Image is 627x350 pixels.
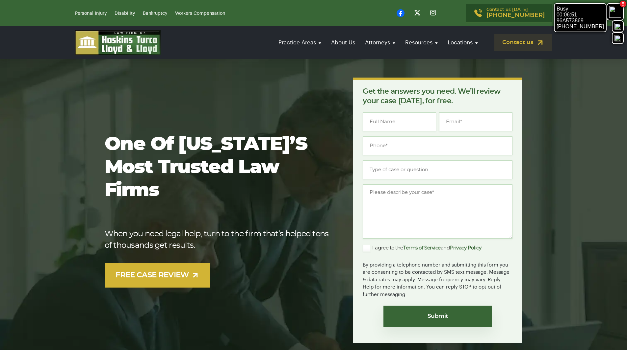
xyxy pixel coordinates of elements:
[105,263,211,288] a: FREE CASE REVIEW
[328,33,358,52] a: About Us
[143,11,167,16] a: Bankruptcy
[494,34,552,51] a: Contact us
[363,257,512,299] div: By providing a telephone number and submitting this form you are consenting to be contacted by SM...
[486,12,545,19] span: [PHONE_NUMBER]
[105,133,332,202] h1: One of [US_STATE]’s most trusted law firms
[486,8,545,19] p: Contact us [DATE]
[275,33,325,52] a: Practice Areas
[466,4,552,22] a: Contact us [DATE][PHONE_NUMBER]
[363,87,512,106] p: Get the answers you need. We’ll review your case [DATE], for free.
[75,30,161,55] img: logo
[450,245,482,250] a: Privacy Policy
[363,244,481,252] label: I agree to the and
[363,112,436,131] input: Full Name
[191,271,199,279] img: arrow-up-right-light.svg
[403,245,441,250] a: Terms of Service
[363,136,512,155] input: Phone*
[444,33,481,52] a: Locations
[75,11,107,16] a: Personal Injury
[383,306,492,327] input: Submit
[402,33,441,52] a: Resources
[439,112,512,131] input: Email*
[115,11,135,16] a: Disability
[363,160,512,179] input: Type of case or question
[175,11,225,16] a: Workers Compensation
[362,33,399,52] a: Attorneys
[105,228,332,251] p: When you need legal help, turn to the firm that’s helped tens of thousands get results.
